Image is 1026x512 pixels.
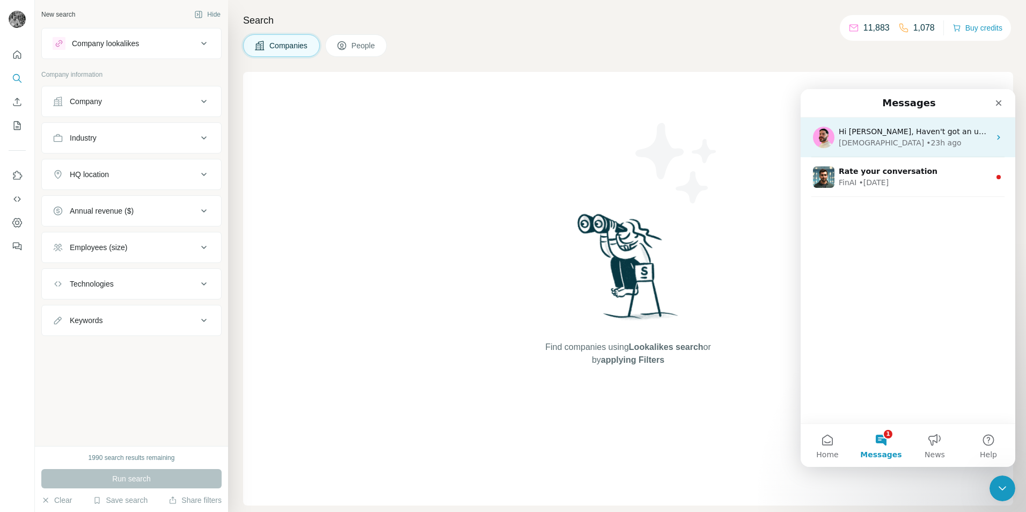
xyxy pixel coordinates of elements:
button: Search [9,69,26,88]
div: New search [41,10,75,19]
p: 1,078 [913,21,935,34]
button: Messages [54,335,107,378]
button: My lists [9,116,26,135]
button: News [107,335,161,378]
button: Keywords [42,308,221,333]
div: Industry [70,133,97,143]
button: Annual revenue ($) [42,198,221,224]
span: Messages [60,362,101,369]
button: Dashboard [9,213,26,232]
div: Annual revenue ($) [70,206,134,216]
button: Technologies [42,271,221,297]
div: • 23h ago [126,48,160,60]
button: Employees (size) [42,235,221,260]
span: Home [16,362,38,369]
span: Companies [269,40,309,51]
div: 1990 search results remaining [89,453,175,463]
div: FinAI [38,88,56,99]
span: Help [179,362,196,369]
span: People [351,40,376,51]
div: HQ location [70,169,109,180]
span: Lookalikes search [629,342,703,352]
p: 11,883 [863,21,890,34]
span: Hi [PERSON_NAME], Haven't got an update just yet, still waiting for the team to confirm who are i... [38,38,738,47]
button: Share filters [168,495,222,506]
button: Hide [187,6,228,23]
span: Find companies using or by [542,341,714,367]
iframe: Intercom live chat [801,89,1015,467]
div: [DEMOGRAPHIC_DATA] [38,48,123,60]
p: Company information [41,70,222,79]
button: Company lookalikes [42,31,221,56]
button: Feedback [9,237,26,256]
button: Clear [41,495,72,506]
div: Employees (size) [70,242,127,253]
div: Company lookalikes [72,38,139,49]
img: Surfe Illustration - Stars [628,115,725,211]
span: applying Filters [601,355,664,364]
button: Industry [42,125,221,151]
button: HQ location [42,162,221,187]
img: Avatar [9,11,26,28]
h4: Search [243,13,1013,28]
img: Surfe Illustration - Woman searching with binoculars [573,211,684,331]
button: Enrich CSV [9,92,26,112]
iframe: Intercom live chat [990,476,1015,501]
div: Company [70,96,102,107]
img: Profile image for FinAI [12,77,34,99]
button: Buy credits [952,20,1002,35]
button: Company [42,89,221,114]
span: News [124,362,144,369]
button: Help [161,335,215,378]
div: • [DATE] [58,88,89,99]
button: Quick start [9,45,26,64]
button: Use Surfe API [9,189,26,209]
span: Rate your conversation [38,78,137,86]
div: Technologies [70,279,114,289]
button: Save search [93,495,148,506]
div: Keywords [70,315,102,326]
button: Use Surfe on LinkedIn [9,166,26,185]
